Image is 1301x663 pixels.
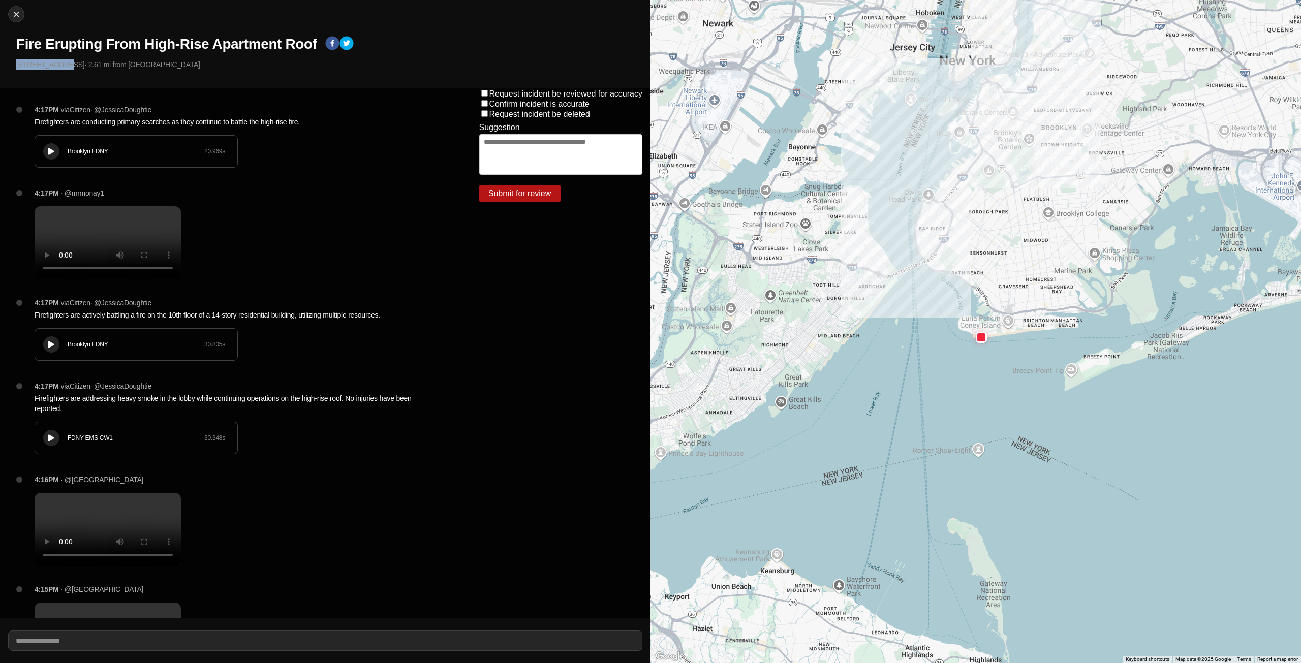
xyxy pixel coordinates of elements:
a: Report a map error [1257,656,1298,662]
span: Map data ©2025 Google [1175,656,1231,662]
p: via Citizen · @ JessicaDoughtie [61,105,151,115]
div: 30.805 s [204,340,225,349]
label: Request incident be reviewed for accuracy [489,89,643,98]
div: 20.969 s [204,147,225,155]
p: Firefighters are actively battling a fire on the 10th floor of a 14-story residential building, u... [35,310,439,320]
label: Request incident be deleted [489,110,590,118]
p: 4:17PM [35,188,59,198]
div: Brooklyn FDNY [68,147,204,155]
p: 4:17PM [35,381,59,391]
div: FDNY EMS CW1 [68,434,204,442]
p: 4:17PM [35,298,59,308]
button: facebook [325,36,339,52]
button: cancel [8,6,24,22]
p: Firefighters are conducting primary searches as they continue to battle the high-rise fire. [35,117,439,127]
img: Google [653,650,687,663]
p: [STREET_ADDRESS] · 2.61 mi from [GEOGRAPHIC_DATA] [16,59,642,70]
p: · @[GEOGRAPHIC_DATA] [61,584,144,594]
button: twitter [339,36,354,52]
button: Keyboard shortcuts [1126,656,1169,663]
p: 4:15PM [35,584,59,594]
p: Firefighters are addressing heavy smoke in the lobby while continuing operations on the high-rise... [35,393,439,414]
a: Open this area in Google Maps (opens a new window) [653,650,687,663]
p: via Citizen · @ JessicaDoughtie [61,381,151,391]
img: cancel [11,9,21,19]
a: Terms (opens in new tab) [1237,656,1251,662]
p: via Citizen · @ JessicaDoughtie [61,298,151,308]
div: Brooklyn FDNY [68,340,204,349]
div: 30.348 s [204,434,225,442]
label: Confirm incident is accurate [489,100,590,108]
p: 4:16PM [35,475,59,485]
p: 4:17PM [35,105,59,115]
h1: Fire Erupting From High-Rise Apartment Roof [16,35,317,53]
p: · @mrmonay1 [61,188,104,198]
button: Submit for review [479,185,561,202]
label: Suggestion [479,123,520,132]
p: · @[GEOGRAPHIC_DATA] [61,475,144,485]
